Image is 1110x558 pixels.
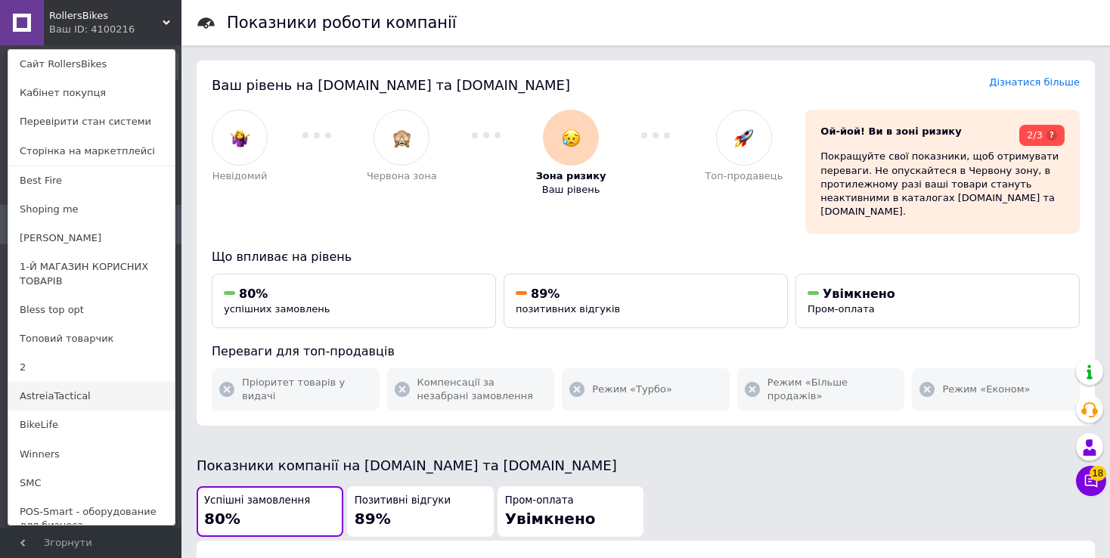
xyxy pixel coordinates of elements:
span: Режим «Турбо» [592,383,672,396]
span: 80% [239,287,268,301]
a: [PERSON_NAME] [8,224,175,253]
span: Топ-продавець [705,169,783,183]
span: ? [1046,130,1057,141]
span: Ой-йой! Ви в зоні ризику [820,126,961,137]
span: Режим «Економ» [942,383,1030,396]
a: Shoping me [8,195,175,224]
span: 80% [204,510,240,528]
a: 1-Й МАГАЗИН КОРИСНИХ ТОВАРІВ [8,253,175,295]
img: :see_no_evil: [392,129,411,147]
span: Що впливає на рівень [212,250,352,264]
span: Переваги для топ-продавців [212,344,395,358]
span: Позитивні відгуки [355,494,451,508]
a: Сторінка на маркетплейсі [8,137,175,166]
a: BikeLife [8,411,175,439]
div: 2/3 [1019,125,1065,146]
span: Червона зона [367,169,437,183]
span: Увімкнено [823,287,895,301]
span: Компенсації за незабрані замовлення [417,376,547,403]
span: Режим «Більше продажів» [767,376,898,403]
button: 80%успішних замовлень [212,274,496,329]
a: Топовий товарчик [8,324,175,353]
a: Winners [8,440,175,469]
span: позитивних відгуків [516,303,620,315]
h1: Показники роботи компанії [227,14,457,32]
a: Сайт RollersBikes [8,50,175,79]
span: Невідомий [212,169,268,183]
span: Зона ризику [536,169,606,183]
a: Дізнатися більше [989,76,1080,88]
span: Пром-оплата [505,494,574,508]
span: Пріоритет товарів у видачі [242,376,372,403]
span: Ваш рівень на [DOMAIN_NAME] та [DOMAIN_NAME] [212,77,570,93]
img: :woman-shrugging: [231,129,250,147]
span: 18 [1090,463,1106,478]
span: Ваш рівень [542,183,600,197]
a: SMC [8,469,175,498]
a: 2 [8,353,175,382]
div: Покращуйте свої показники, щоб отримувати переваги. Не опускайтеся в Червону зону, в протилежному... [820,150,1065,219]
span: RollersBikes [49,9,163,23]
button: Пром-оплатаУвімкнено [498,486,644,537]
img: :disappointed_relieved: [562,129,581,147]
a: Best Fire [8,166,175,195]
a: POS-Smart - оборудование для бизнеса [8,498,175,540]
span: 89% [531,287,560,301]
span: успішних замовлень [224,303,330,315]
a: AstreiaTactical [8,382,175,411]
span: Показники компанії на [DOMAIN_NAME] та [DOMAIN_NAME] [197,457,617,473]
button: УвімкненоПром-оплата [795,274,1080,329]
span: Успішні замовлення [204,494,310,508]
a: Кабінет покупця [8,79,175,107]
button: Позитивні відгуки89% [347,486,494,537]
span: Увімкнено [505,510,596,528]
button: Успішні замовлення80% [197,486,343,537]
a: Перевірити стан системи [8,107,175,136]
button: 89%позитивних відгуків [504,274,788,329]
img: :rocket: [734,129,753,147]
span: Пром-оплата [808,303,875,315]
a: Bless top opt [8,296,175,324]
span: 89% [355,510,391,528]
div: Ваш ID: 4100216 [49,23,113,36]
button: Чат з покупцем18 [1076,466,1106,496]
